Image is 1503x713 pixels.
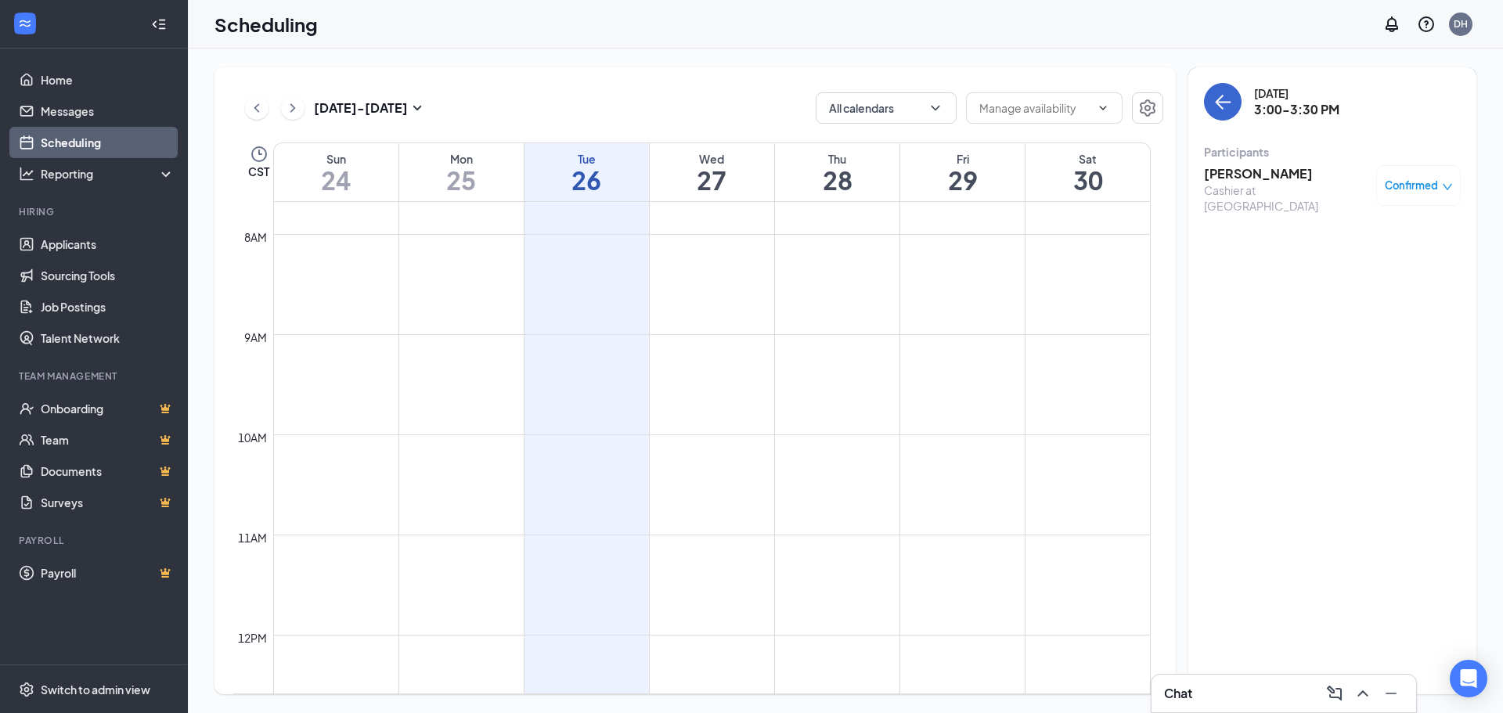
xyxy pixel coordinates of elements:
div: 8am [241,229,270,246]
svg: ChevronLeft [249,99,265,117]
div: Open Intercom Messenger [1450,660,1487,697]
div: Payroll [19,534,171,547]
a: DocumentsCrown [41,456,175,487]
a: August 26, 2025 [524,143,649,201]
h1: 27 [650,167,774,193]
span: Confirmed [1385,178,1438,193]
a: Talent Network [41,322,175,354]
h1: 29 [900,167,1025,193]
a: Messages [41,95,175,127]
a: OnboardingCrown [41,393,175,424]
div: Wed [650,151,774,167]
a: Job Postings [41,291,175,322]
a: Applicants [41,229,175,260]
h3: [PERSON_NAME] [1204,165,1368,182]
svg: Settings [19,682,34,697]
div: Thu [775,151,899,167]
svg: Minimize [1382,684,1400,703]
button: Settings [1132,92,1163,124]
svg: ChevronUp [1353,684,1372,703]
a: August 30, 2025 [1025,143,1150,201]
h3: Chat [1164,685,1192,702]
div: Switch to admin view [41,682,150,697]
h1: Scheduling [214,11,318,38]
button: back-button [1204,83,1242,121]
button: ChevronLeft [245,96,269,120]
a: Sourcing Tools [41,260,175,291]
h1: 24 [274,167,398,193]
div: Mon [399,151,524,167]
div: Sun [274,151,398,167]
span: down [1442,182,1453,193]
div: DH [1454,17,1468,31]
svg: ArrowLeft [1213,92,1232,111]
svg: Collapse [151,16,167,32]
a: August 24, 2025 [274,143,398,201]
a: August 29, 2025 [900,143,1025,201]
div: Sat [1025,151,1150,167]
svg: Analysis [19,166,34,182]
div: Tue [524,151,649,167]
a: August 27, 2025 [650,143,774,201]
a: Scheduling [41,127,175,158]
button: ChevronRight [281,96,305,120]
div: [DATE] [1254,85,1339,101]
svg: Settings [1138,99,1157,117]
button: ComposeMessage [1322,681,1347,706]
div: Reporting [41,166,175,182]
a: PayrollCrown [41,557,175,589]
svg: ChevronRight [285,99,301,117]
svg: WorkstreamLogo [17,16,33,31]
input: Manage availability [979,99,1090,117]
div: 11am [235,529,270,546]
div: 12pm [235,629,270,646]
div: Fri [900,151,1025,167]
a: August 25, 2025 [399,143,524,201]
h3: 3:00-3:30 PM [1254,101,1339,118]
svg: ComposeMessage [1325,684,1344,703]
a: TeamCrown [41,424,175,456]
div: 10am [235,429,270,446]
svg: ChevronDown [1097,102,1109,114]
a: Home [41,64,175,95]
div: 9am [241,329,270,346]
svg: ChevronDown [928,100,943,116]
h1: 28 [775,167,899,193]
h3: [DATE] - [DATE] [314,99,408,117]
svg: QuestionInfo [1417,15,1436,34]
div: Cashier at [GEOGRAPHIC_DATA] [1204,182,1368,214]
svg: Notifications [1382,15,1401,34]
span: CST [248,164,269,179]
a: SurveysCrown [41,487,175,518]
svg: Clock [250,145,269,164]
h1: 25 [399,167,524,193]
h1: 26 [524,167,649,193]
div: Hiring [19,205,171,218]
div: Team Management [19,369,171,383]
div: Participants [1204,144,1461,160]
button: Minimize [1379,681,1404,706]
h1: 30 [1025,167,1150,193]
button: ChevronUp [1350,681,1375,706]
a: August 28, 2025 [775,143,899,201]
button: All calendarsChevronDown [816,92,957,124]
svg: SmallChevronDown [408,99,427,117]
